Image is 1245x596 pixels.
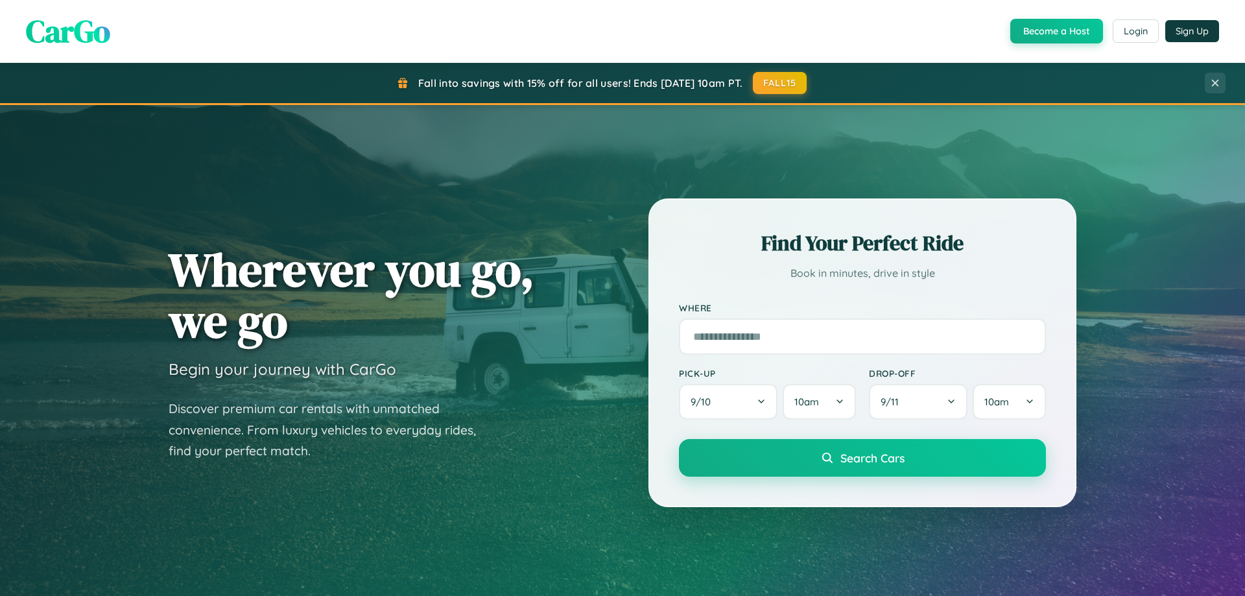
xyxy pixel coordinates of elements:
[881,396,905,408] span: 9 / 11
[869,368,1046,379] label: Drop-off
[26,10,110,53] span: CarGo
[679,439,1046,477] button: Search Cars
[418,77,743,89] span: Fall into savings with 15% off for all users! Ends [DATE] 10am PT.
[691,396,717,408] span: 9 / 10
[794,396,819,408] span: 10am
[679,384,777,420] button: 9/10
[169,359,396,379] h3: Begin your journey with CarGo
[169,398,493,462] p: Discover premium car rentals with unmatched convenience. From luxury vehicles to everyday rides, ...
[753,72,807,94] button: FALL15
[1113,19,1159,43] button: Login
[840,451,905,465] span: Search Cars
[679,302,1046,313] label: Where
[679,229,1046,257] h2: Find Your Perfect Ride
[783,384,856,420] button: 10am
[679,368,856,379] label: Pick-up
[169,244,534,346] h1: Wherever you go, we go
[679,264,1046,283] p: Book in minutes, drive in style
[1010,19,1103,43] button: Become a Host
[869,384,967,420] button: 9/11
[984,396,1009,408] span: 10am
[1165,20,1219,42] button: Sign Up
[973,384,1046,420] button: 10am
